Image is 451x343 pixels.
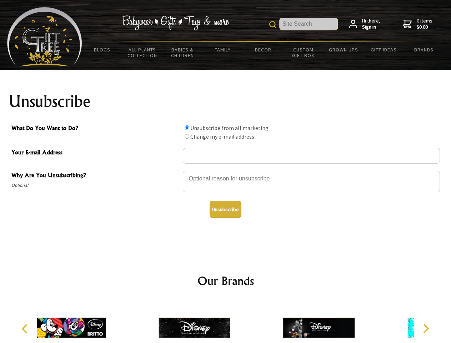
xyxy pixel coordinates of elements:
[11,148,179,158] span: Your E-mail Address
[269,21,276,28] img: product search
[210,201,241,218] button: Unsubscribe
[122,42,163,63] a: All Plants Collection
[362,18,380,30] span: Hi there,
[283,42,324,63] a: Custom Gift Box
[183,171,440,192] textarea: Why Are You Unsubscribing?
[162,42,203,63] a: Babies & Children
[11,124,179,134] span: What Do You Want to Do?
[183,148,440,164] input: Your E-mail Address
[9,93,443,110] h1: Unsubscribe
[364,42,404,57] a: Gift Ideas
[185,134,189,139] input: What Do You Want to Do?
[349,18,380,30] a: Hi there,Sign in
[185,125,189,130] input: What Do You Want to Do?
[203,42,243,57] a: Family
[7,7,82,66] img: Babyware - Gifts - Toys and more...
[82,42,122,57] a: BLOGS
[280,18,338,30] input: Site Search
[190,133,254,140] label: Change my e-mail address
[18,321,34,337] button: Previous
[11,181,179,190] span: Optional
[122,15,229,30] img: Babywear - Gifts - Toys & more
[362,24,380,30] strong: Sign in
[11,171,179,181] span: Why Are You Unsubscribing?
[403,18,432,30] a: 0 items$0.00
[417,24,432,30] strong: $0.00
[190,124,269,131] label: Unsubscribe from all marketing
[418,321,434,337] button: Next
[404,42,444,57] a: Brands
[323,42,364,57] a: Grown Ups
[243,42,283,57] a: Decor
[417,18,432,30] span: 0 items
[14,272,437,289] h2: Our Brands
